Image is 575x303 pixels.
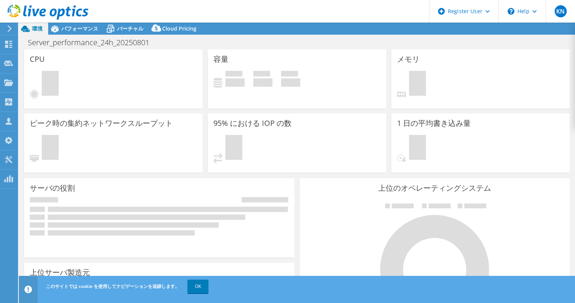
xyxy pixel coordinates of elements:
h3: メモリ [397,55,420,63]
h3: 1 日の平均書き込み量 [397,119,471,127]
span: Cloud Pricing [162,25,196,32]
h4: 0 GiB [281,78,300,87]
span: 環境 [32,25,43,32]
span: 保留中 [42,135,59,162]
h3: 上位のオペレーティングシステム [305,184,564,192]
span: 合計 [281,71,298,78]
span: このサイトでは cookie を使用してナビゲーションを追跡します。 [46,283,179,289]
span: 空き [253,71,270,78]
h3: ピーク時の集約ネットワークスループット [30,119,173,127]
span: パフォーマンス [61,25,98,32]
h1: Server_performance_24h_20250801 [24,38,161,47]
h3: 上位サーバ製造元 [30,268,90,277]
h3: 容量 [213,55,228,63]
h3: CPU [30,55,45,63]
span: 保留中 [409,71,426,98]
span: 使用済み [225,71,242,78]
h3: 95% における IOP の数 [213,119,292,127]
h3: サーバの役割 [30,184,75,192]
span: 保留中 [225,135,242,162]
span: 保留中 [42,71,59,98]
span: KN [555,5,567,17]
span: 保留中 [409,135,426,162]
h4: 0 GiB [253,78,272,87]
svg: \n [508,8,514,15]
span: バーチャル [117,25,143,32]
a: OK [187,280,208,293]
h4: 0 GiB [225,78,245,87]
